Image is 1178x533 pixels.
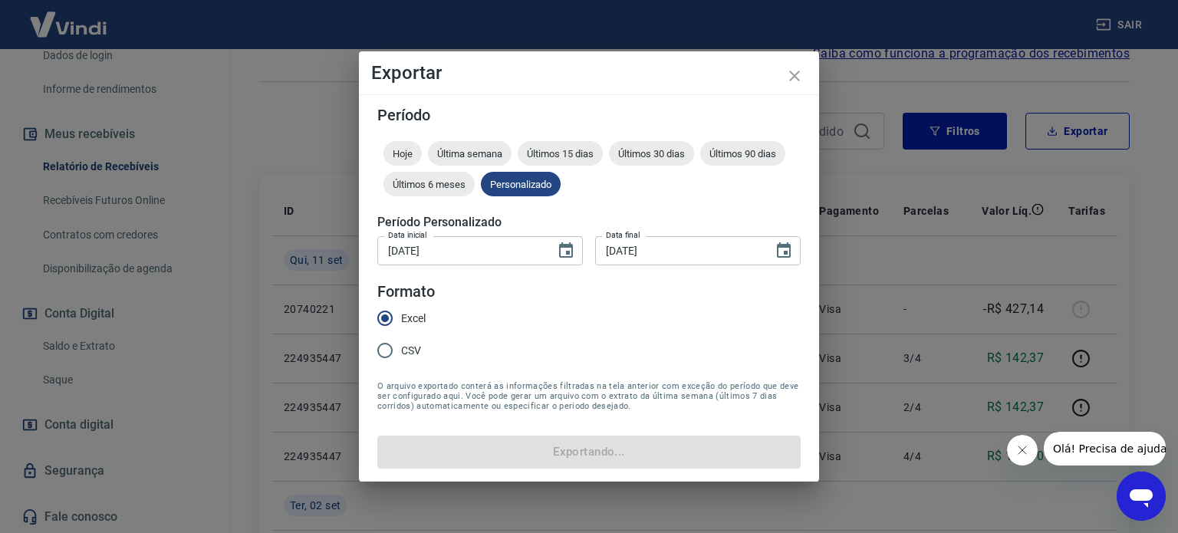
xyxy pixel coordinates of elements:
[401,343,421,359] span: CSV
[377,381,801,411] span: O arquivo exportado conterá as informações filtradas na tela anterior com exceção do período que ...
[768,235,799,266] button: Choose date, selected date is 15 de set de 2025
[606,229,640,241] label: Data final
[428,141,512,166] div: Última semana
[377,236,545,265] input: DD/MM/YYYY
[377,215,801,230] h5: Período Personalizado
[1044,432,1166,466] iframe: Mensagem da empresa
[377,281,435,303] legend: Formato
[401,311,426,327] span: Excel
[371,64,807,82] h4: Exportar
[383,148,422,160] span: Hoje
[428,148,512,160] span: Última semana
[609,141,694,166] div: Últimos 30 dias
[481,179,561,190] span: Personalizado
[551,235,581,266] button: Choose date, selected date is 15 de mar de 2025
[383,179,475,190] span: Últimos 6 meses
[700,148,785,160] span: Últimos 90 dias
[377,107,801,123] h5: Período
[1117,472,1166,521] iframe: Botão para abrir a janela de mensagens
[518,141,603,166] div: Últimos 15 dias
[776,58,813,94] button: close
[700,141,785,166] div: Últimos 90 dias
[518,148,603,160] span: Últimos 15 dias
[595,236,762,265] input: DD/MM/YYYY
[1007,435,1038,466] iframe: Fechar mensagem
[383,141,422,166] div: Hoje
[609,148,694,160] span: Últimos 30 dias
[388,229,427,241] label: Data inicial
[481,172,561,196] div: Personalizado
[383,172,475,196] div: Últimos 6 meses
[9,11,129,23] span: Olá! Precisa de ajuda?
